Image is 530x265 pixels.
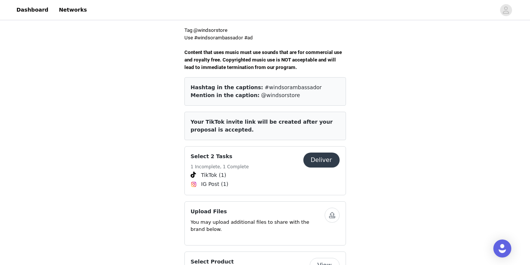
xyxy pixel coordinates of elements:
[191,153,249,160] h4: Select 2 Tasks
[191,163,249,170] h5: 1 Incomplete, 1 Complete
[191,181,197,187] img: Instagram Icon
[184,146,346,195] div: Select 2 Tasks
[265,84,322,90] span: #windsorambassador
[54,1,91,18] a: Networks
[184,49,343,70] span: Content that uses music must use sounds that are for commercial use and royalty free. Copyrighted...
[502,4,509,16] div: avatar
[191,84,263,90] span: Hashtag in the captions:
[191,119,333,133] span: Your TikTok invite link will be created after your proposal is accepted.
[261,92,300,98] span: @windsorstore
[184,35,253,40] span: Use #windsorambassador #ad
[493,240,511,258] div: Open Intercom Messenger
[184,27,227,33] span: Tag @windsorstore
[12,1,53,18] a: Dashboard
[303,153,340,168] button: Deliver
[191,208,325,216] h4: Upload Files
[191,219,325,233] p: You may upload additional files to share with the brand below.
[201,180,229,188] span: IG Post (1)
[201,171,226,179] span: TikTok (1)
[191,92,260,98] span: Mention in the caption:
